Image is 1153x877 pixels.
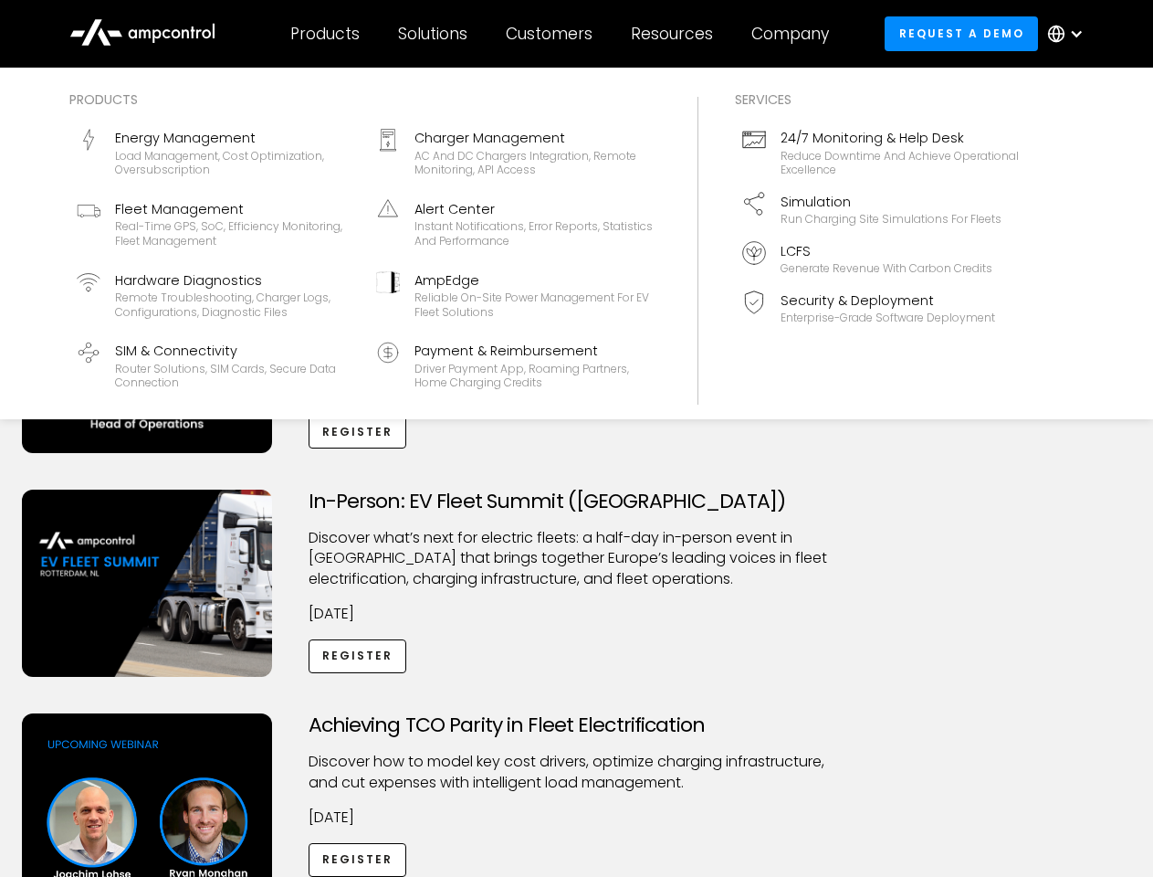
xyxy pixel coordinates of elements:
p: [DATE] [309,604,845,624]
div: Products [69,90,661,110]
a: Hardware DiagnosticsRemote troubleshooting, charger logs, configurations, diagnostic files [69,263,362,327]
div: LCFS [781,241,992,261]
div: Services [735,90,1027,110]
div: Hardware Diagnostics [115,270,354,291]
p: [DATE] [309,808,845,828]
div: Resources [631,24,713,44]
h3: Achieving TCO Parity in Fleet Electrification [309,713,845,737]
a: Alert CenterInstant notifications, error reports, statistics and performance [369,192,661,256]
div: Company [751,24,829,44]
a: SimulationRun charging site simulations for fleets [735,185,1027,234]
div: Payment & Reimbursement [414,341,654,361]
div: Generate revenue with carbon credits [781,261,992,276]
div: Energy Management [115,128,354,148]
a: LCFSGenerate revenue with carbon credits [735,234,1027,283]
div: Solutions [398,24,467,44]
a: Register [309,639,407,673]
div: Fleet Management [115,199,354,219]
a: 24/7 Monitoring & Help DeskReduce downtime and achieve operational excellence [735,121,1027,185]
div: Run charging site simulations for fleets [781,212,1001,227]
div: Security & Deployment [781,291,995,311]
div: Remote troubleshooting, charger logs, configurations, diagnostic files [115,291,354,319]
a: Charger ManagementAC and DC chargers integration, remote monitoring, API access [369,121,661,185]
div: Reliable On-site Power Management for EV Fleet Solutions [414,291,654,319]
p: ​Discover what’s next for electric fleets: a half-day in-person event in [GEOGRAPHIC_DATA] that b... [309,528,845,589]
div: Enterprise-grade software deployment [781,311,995,325]
div: Products [290,24,360,44]
p: Discover how to model key cost drivers, optimize charging infrastructure, and cut expenses with i... [309,752,845,793]
div: Alert Center [414,199,654,219]
div: AC and DC chargers integration, remote monitoring, API access [414,149,654,177]
a: Register [309,415,407,449]
a: Request a demo [885,16,1038,50]
div: Customers [506,24,592,44]
div: 24/7 Monitoring & Help Desk [781,128,1020,148]
a: Register [309,843,407,877]
a: Fleet ManagementReal-time GPS, SoC, efficiency monitoring, fleet management [69,192,362,256]
div: Router Solutions, SIM Cards, Secure Data Connection [115,362,354,390]
div: SIM & Connectivity [115,341,354,361]
div: AmpEdge [414,270,654,291]
div: Load management, cost optimization, oversubscription [115,149,354,177]
div: Instant notifications, error reports, statistics and performance [414,219,654,248]
h3: In-Person: EV Fleet Summit ([GEOGRAPHIC_DATA]) [309,490,845,513]
div: Reduce downtime and achieve operational excellence [781,149,1020,177]
a: SIM & ConnectivityRouter Solutions, SIM Cards, Secure Data Connection [69,333,362,397]
a: Payment & ReimbursementDriver Payment App, Roaming Partners, Home Charging Credits [369,333,661,397]
div: Charger Management [414,128,654,148]
div: Driver Payment App, Roaming Partners, Home Charging Credits [414,362,654,390]
div: Simulation [781,192,1001,212]
a: Energy ManagementLoad management, cost optimization, oversubscription [69,121,362,185]
div: Real-time GPS, SoC, efficiency monitoring, fleet management [115,219,354,248]
a: AmpEdgeReliable On-site Power Management for EV Fleet Solutions [369,263,661,327]
a: Security & DeploymentEnterprise-grade software deployment [735,283,1027,333]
